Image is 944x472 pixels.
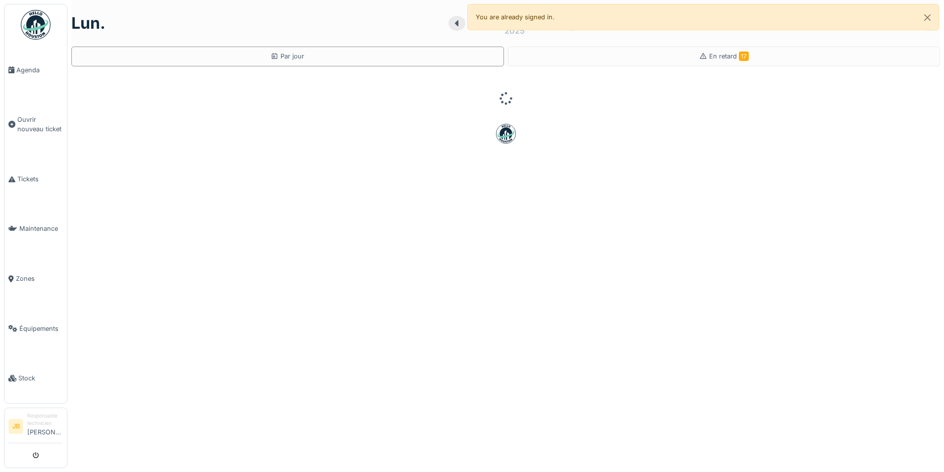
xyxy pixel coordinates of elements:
span: Équipements [19,324,63,333]
button: Close [916,4,939,31]
span: Ouvrir nouveau ticket [17,115,63,134]
li: [PERSON_NAME] [27,412,63,441]
a: Tickets [4,154,67,204]
a: Équipements [4,304,67,354]
span: 17 [739,52,749,61]
img: badge-BVDL4wpA.svg [496,124,516,144]
a: Ouvrir nouveau ticket [4,95,67,155]
li: JB [8,419,23,434]
span: Agenda [16,65,63,75]
span: Tickets [17,174,63,184]
a: JB Responsable technicien[PERSON_NAME] [8,412,63,443]
div: Par jour [271,52,304,61]
a: Agenda [4,45,67,95]
h1: lun. [71,14,106,33]
span: Stock [18,373,63,383]
a: Zones [4,254,67,304]
span: En retard [709,52,749,60]
div: Responsable technicien [27,412,63,427]
span: Maintenance [19,224,63,233]
div: You are already signed in. [467,4,940,30]
a: Maintenance [4,204,67,254]
div: 2025 [504,25,525,37]
span: Zones [16,274,63,283]
a: Stock [4,353,67,403]
img: Badge_color-CXgf-gQk.svg [21,10,51,40]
